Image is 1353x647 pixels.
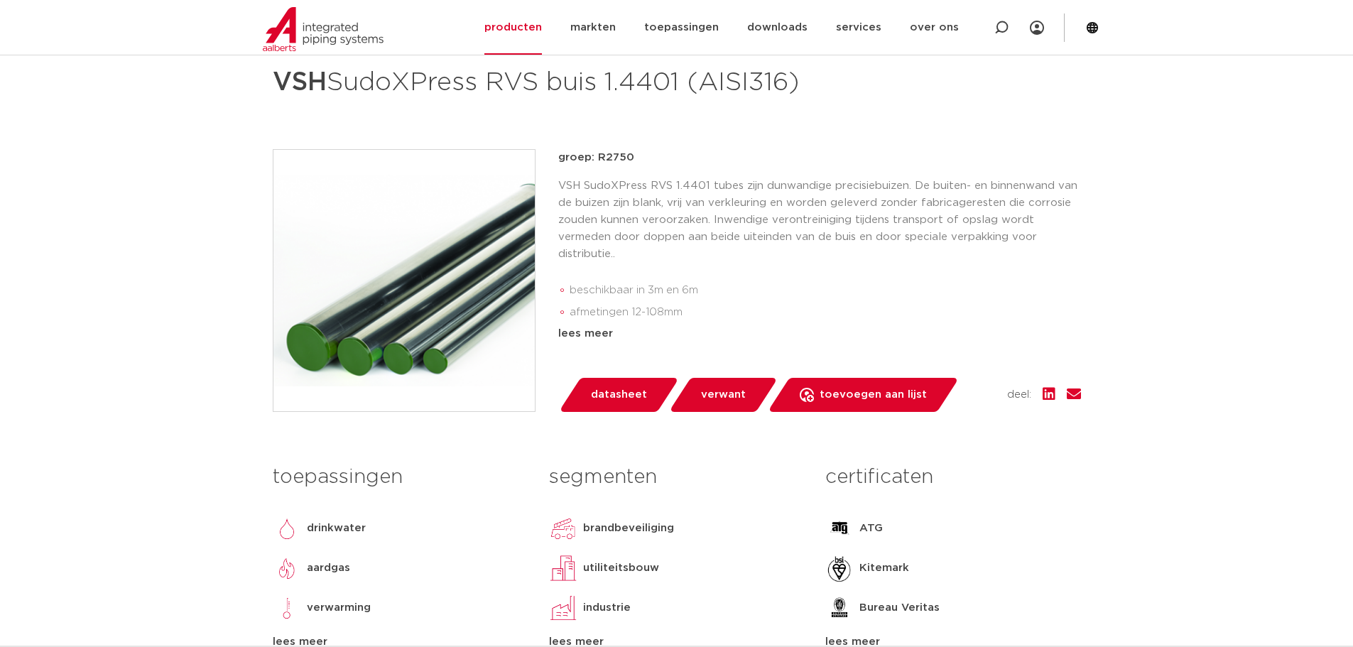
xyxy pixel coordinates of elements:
[558,178,1081,263] p: VSH SudoXPress RVS 1.4401 tubes zijn dunwandige precisiebuizen. De buiten- en binnenwand van de b...
[859,520,883,537] p: ATG
[583,520,674,537] p: brandbeveiliging
[549,514,577,543] img: brandbeveiliging
[307,520,366,537] p: drinkwater
[825,463,1080,491] h3: certificaten
[570,301,1081,324] li: afmetingen 12-108mm
[1007,386,1031,403] span: deel:
[825,554,854,582] img: Kitemark
[273,150,535,411] img: Product Image for VSH SudoXPress RVS buis 1.4401 (AISI316)
[273,61,806,104] h1: SudoXPress RVS buis 1.4401 (AISI316)
[558,149,1081,166] p: groep: R2750
[558,378,679,412] a: datasheet
[307,599,371,616] p: verwarming
[273,514,301,543] img: drinkwater
[273,554,301,582] img: aardgas
[820,384,927,406] span: toevoegen aan lijst
[307,560,350,577] p: aardgas
[273,463,528,491] h3: toepassingen
[583,599,631,616] p: industrie
[591,384,647,406] span: datasheet
[583,560,659,577] p: utiliteitsbouw
[558,325,1081,342] div: lees meer
[549,594,577,622] img: industrie
[570,279,1081,302] li: beschikbaar in 3m en 6m
[859,599,940,616] p: Bureau Veritas
[549,554,577,582] img: utiliteitsbouw
[859,560,909,577] p: Kitemark
[549,463,804,491] h3: segmenten
[701,384,746,406] span: verwant
[273,594,301,622] img: verwarming
[668,378,778,412] a: verwant
[825,514,854,543] img: ATG
[273,70,327,95] strong: VSH
[825,594,854,622] img: Bureau Veritas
